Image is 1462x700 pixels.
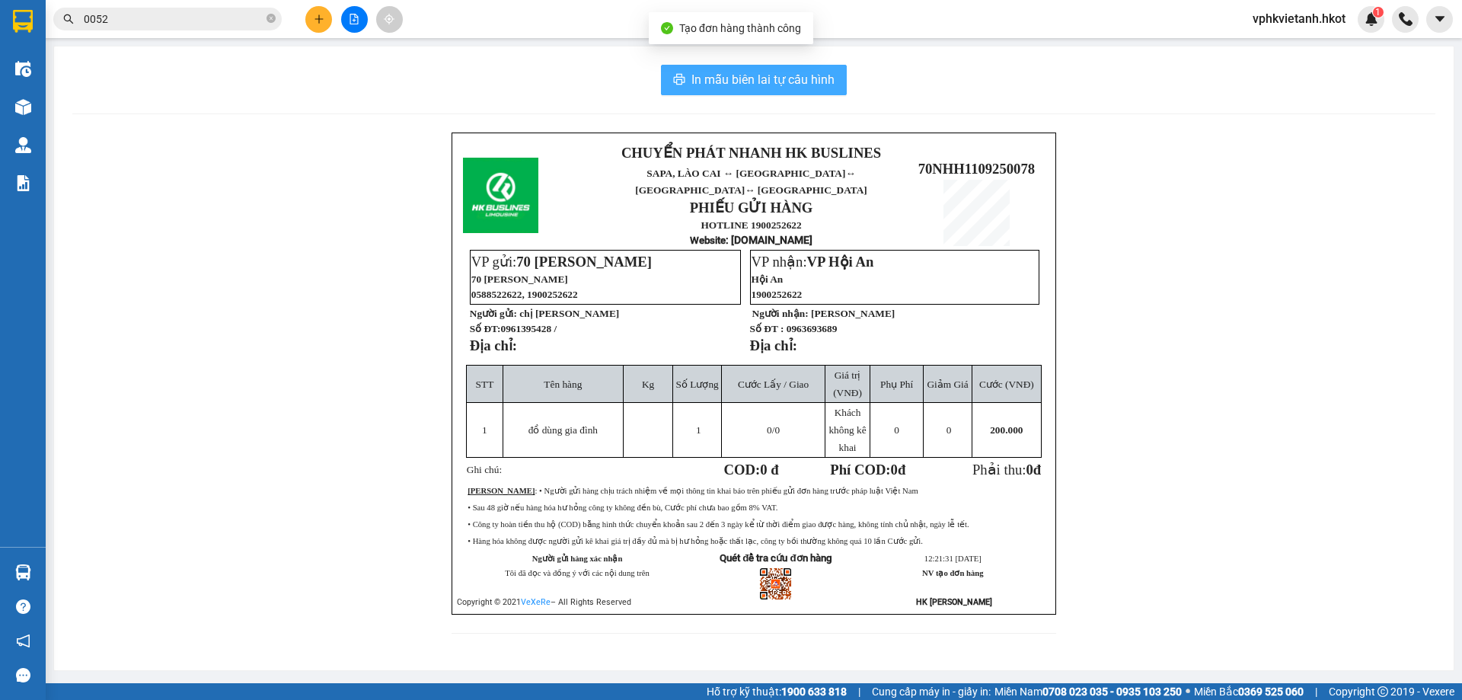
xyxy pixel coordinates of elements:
span: close-circle [267,12,276,27]
span: file-add [349,14,359,24]
span: 0961395428 / [500,323,557,334]
strong: : [DOMAIN_NAME] [690,234,812,246]
strong: 0708 023 035 - 0935 103 250 [1042,686,1182,698]
img: warehouse-icon [15,61,31,77]
span: Miền Bắc [1194,683,1304,700]
button: file-add [341,6,368,33]
span: Cước (VNĐ) [979,379,1034,390]
span: Giá trị (VNĐ) [833,369,862,398]
img: solution-icon [15,175,31,191]
span: • Công ty hoàn tiền thu hộ (COD) bằng hình thức chuyển khoản sau 2 đến 3 ngày kể từ thời điểm gia... [468,520,969,529]
span: • Hàng hóa không được người gửi kê khai giá trị đầy đủ mà bị hư hỏng hoặc thất lạc, công ty bồi t... [468,537,923,545]
sup: 1 [1373,7,1384,18]
button: caret-down [1426,6,1453,33]
span: 1900252622 [752,289,803,300]
strong: Người nhận: [752,308,809,319]
span: 1 [482,424,487,436]
strong: Địa chỉ: [470,337,517,353]
strong: Số ĐT : [750,323,784,334]
strong: 1900 633 818 [781,686,847,698]
span: 1 [696,424,701,436]
span: chị [PERSON_NAME] [519,308,619,319]
strong: Quét để tra cứu đơn hàng [720,552,832,564]
strong: CHUYỂN PHÁT NHANH HK BUSLINES [621,145,881,161]
strong: PHIẾU GỬI HÀNG [690,200,813,216]
span: ⚪️ [1186,689,1190,695]
span: 70 [PERSON_NAME] [516,254,652,270]
span: caret-down [1433,12,1447,26]
strong: HOTLINE 1900252622 [701,219,801,231]
span: In mẫu biên lai tự cấu hình [691,70,835,89]
span: Giảm Giá [927,379,968,390]
span: close-circle [267,14,276,23]
span: Ghi chú: [467,464,502,475]
img: icon-new-feature [1365,12,1378,26]
span: Phải thu: [972,462,1041,478]
span: vphkvietanh.hkot [1240,9,1358,28]
span: plus [314,14,324,24]
span: Website [690,235,726,246]
span: 1 [1375,7,1381,18]
span: đồ dùng gia đình [528,424,598,436]
span: message [16,668,30,682]
img: logo-vxr [13,10,33,33]
span: Tên hàng [544,379,582,390]
span: | [858,683,860,700]
strong: Số ĐT: [470,323,557,334]
strong: Địa chỉ: [750,337,797,353]
strong: Người gửi hàng xác nhận [532,555,623,563]
strong: Người gửi: [470,308,517,319]
span: 0 [891,462,898,478]
img: phone-icon [1399,12,1413,26]
input: Tìm tên, số ĐT hoặc mã đơn [84,11,263,27]
span: | [1315,683,1317,700]
button: aim [376,6,403,33]
button: plus [305,6,332,33]
span: Hội An [752,273,784,285]
span: VP nhận: [752,254,874,270]
span: Kg [642,379,654,390]
span: Hỗ trợ kỹ thuật: [707,683,847,700]
span: Phụ Phí [880,379,913,390]
strong: HK [PERSON_NAME] [916,597,992,607]
strong: [PERSON_NAME] [468,487,535,495]
span: 70 [PERSON_NAME] [471,273,568,285]
span: copyright [1377,686,1388,697]
span: notification [16,634,30,648]
span: 0588522622, 1900252622 [471,289,578,300]
strong: COD: [724,462,779,478]
span: /0 [767,424,780,436]
span: Miền Nam [994,683,1182,700]
span: STT [476,379,494,390]
span: VP Hội An [807,254,874,270]
span: search [63,14,74,24]
span: • Sau 48 giờ nếu hàng hóa hư hỏng công ty không đền bù, Cước phí chưa bao gồm 8% VAT. [468,503,777,512]
span: 200.000 [990,424,1023,436]
img: warehouse-icon [15,99,31,115]
span: 0 [946,424,952,436]
span: Cước Lấy / Giao [738,379,809,390]
img: warehouse-icon [15,564,31,580]
span: 0 [767,424,772,436]
span: printer [673,73,685,88]
span: 0 đ [760,462,778,478]
span: : • Người gửi hàng chịu trách nhiệm về mọi thông tin khai báo trên phiếu gửi đơn hàng trước pháp ... [468,487,918,495]
img: warehouse-icon [15,137,31,153]
span: VP gửi: [471,254,652,270]
span: 70NHH1109250078 [918,161,1035,177]
span: Số Lượng [676,379,719,390]
span: Copyright © 2021 – All Rights Reserved [457,597,631,607]
img: logo [463,158,538,233]
span: aim [384,14,394,24]
button: printerIn mẫu biên lai tự cấu hình [661,65,847,95]
span: ↔ [GEOGRAPHIC_DATA] [635,168,867,196]
span: Cung cấp máy in - giấy in: [872,683,991,700]
span: đ [1033,462,1041,478]
span: [PERSON_NAME] [811,308,895,319]
span: 12:21:31 [DATE] [924,555,982,563]
span: Khách không kê khai [828,407,866,453]
span: 0 [1026,462,1033,478]
span: check-circle [661,22,673,34]
span: question-circle [16,599,30,614]
span: SAPA, LÀO CAI ↔ [GEOGRAPHIC_DATA] [635,168,867,196]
